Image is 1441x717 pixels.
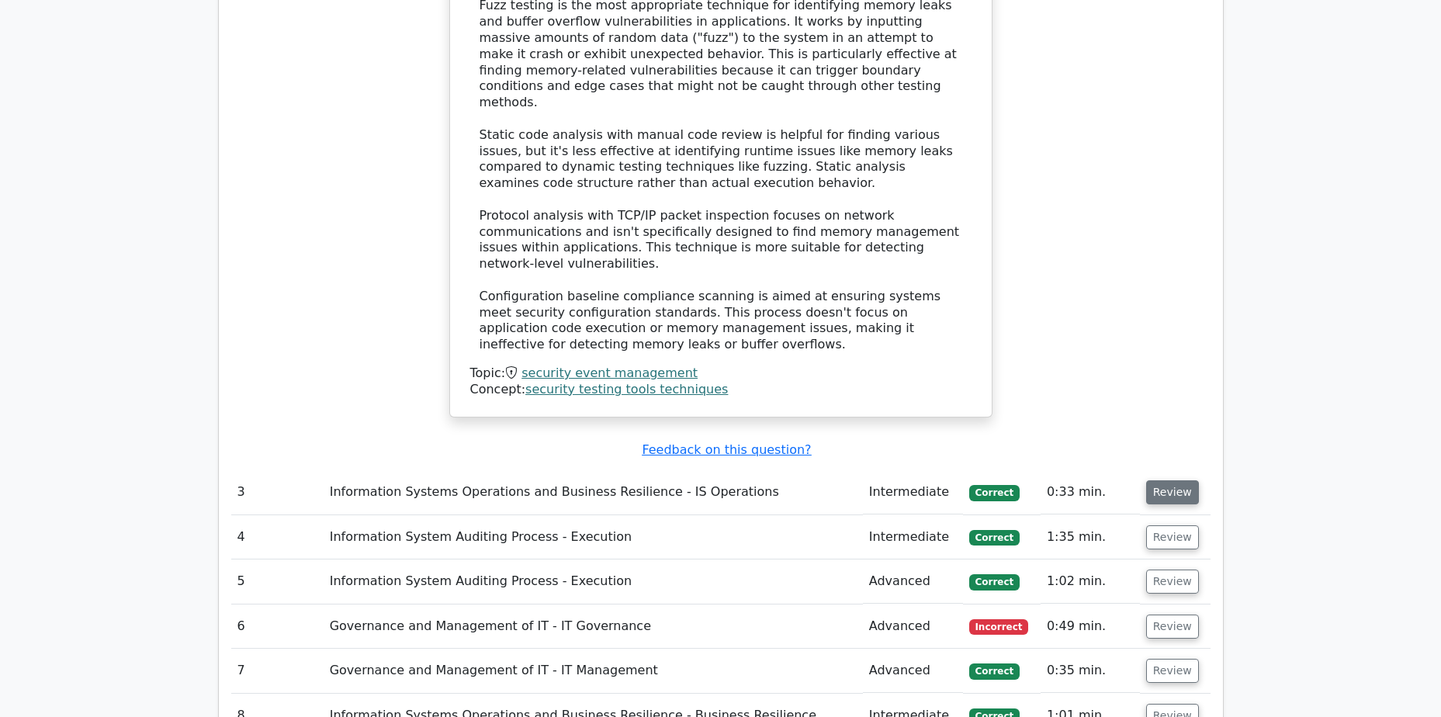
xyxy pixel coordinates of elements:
td: Advanced [863,649,963,693]
span: Incorrect [969,619,1029,635]
td: Intermediate [863,515,963,559]
td: Information Systems Operations and Business Resilience - IS Operations [324,470,863,514]
span: Correct [969,530,1020,546]
td: Advanced [863,559,963,604]
td: 4 [231,515,324,559]
div: Topic: [470,365,972,382]
div: Concept: [470,382,972,398]
td: Intermediate [863,470,963,514]
button: Review [1146,525,1199,549]
td: 5 [231,559,324,604]
td: 7 [231,649,324,693]
td: Information System Auditing Process - Execution [324,559,863,604]
td: 1:02 min. [1041,559,1140,604]
td: Information System Auditing Process - Execution [324,515,863,559]
td: 0:35 min. [1041,649,1140,693]
button: Review [1146,570,1199,594]
td: Governance and Management of IT - IT Management [324,649,863,693]
a: security event management [521,365,698,380]
span: Correct [969,663,1020,679]
button: Review [1146,659,1199,683]
td: 6 [231,604,324,649]
button: Review [1146,480,1199,504]
button: Review [1146,615,1199,639]
td: 0:33 min. [1041,470,1140,514]
td: 0:49 min. [1041,604,1140,649]
a: security testing tools techniques [525,382,728,397]
span: Correct [969,485,1020,501]
td: Governance and Management of IT - IT Governance [324,604,863,649]
td: Advanced [863,604,963,649]
span: Correct [969,574,1020,590]
td: 3 [231,470,324,514]
a: Feedback on this question? [642,442,811,457]
td: 1:35 min. [1041,515,1140,559]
